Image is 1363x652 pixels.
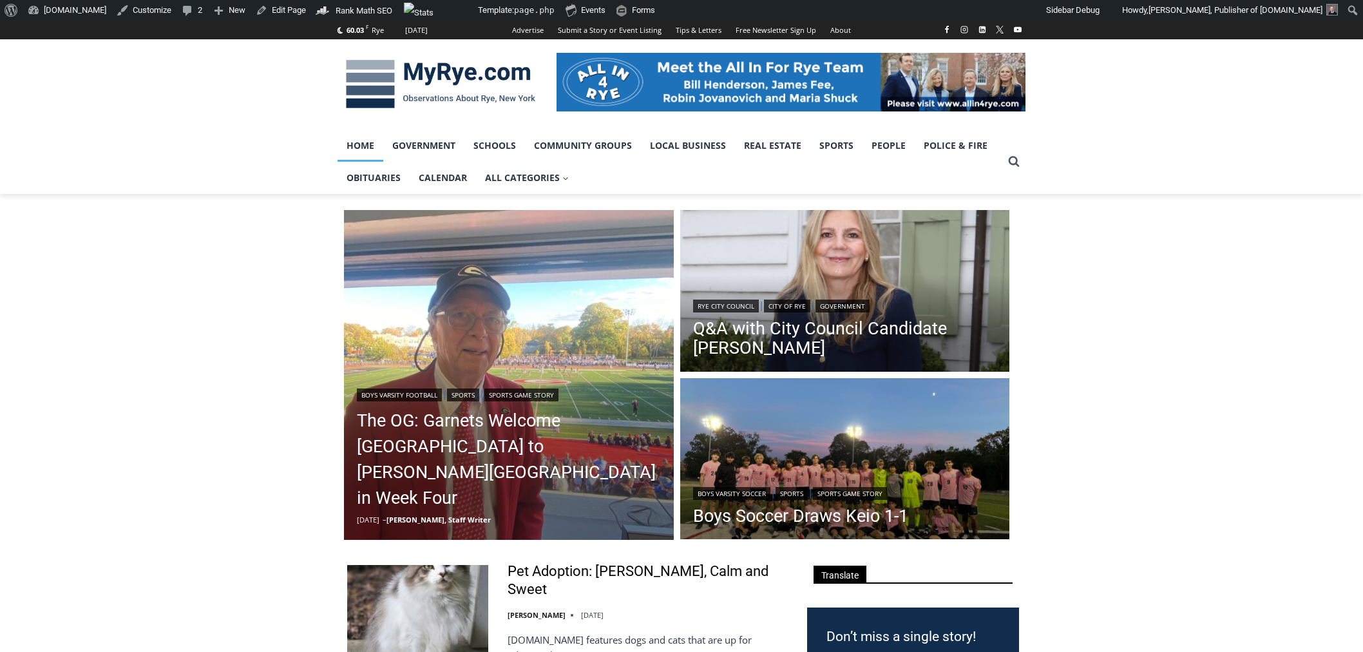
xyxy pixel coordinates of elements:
a: Schools [464,129,525,162]
a: Calendar [410,162,476,194]
button: View Search Form [1002,150,1025,173]
span: page.php [514,5,555,15]
div: | | [357,386,661,401]
a: Q&A with City Council Candidate [PERSON_NAME] [693,319,997,358]
a: Boys Varsity Soccer [693,487,770,500]
span: F [366,23,368,30]
a: Government [815,300,870,312]
a: Advertise [505,21,551,39]
span: – [383,515,386,524]
a: X [992,22,1007,37]
a: Free Newsletter Sign Up [729,21,823,39]
a: Sports [776,487,808,500]
span: Translate [814,566,866,583]
a: Facebook [939,22,955,37]
time: [DATE] [581,610,604,620]
img: (PHOTO: The voice of Rye Garnet Football and Old Garnet Steve Feeney in the Nugent Stadium press ... [344,210,674,540]
a: Read More The OG: Garnets Welcome Yorktown to Nugent Stadium in Week Four [344,210,674,540]
a: Real Estate [735,129,810,162]
div: [DATE] [405,24,428,36]
a: YouTube [1010,22,1025,37]
time: [DATE] [357,515,379,524]
a: Obituaries [338,162,410,194]
a: Linkedin [975,22,990,37]
a: Read More Q&A with City Council Candidate Maria Tufvesson Shuck [680,210,1010,375]
img: Views over 48 hours. Click for more Jetpack Stats. [404,3,476,18]
a: City of Rye [764,300,810,312]
a: People [863,129,915,162]
a: [PERSON_NAME], Staff Writer [386,515,491,524]
nav: Primary Navigation [338,129,1002,195]
a: The OG: Garnets Welcome [GEOGRAPHIC_DATA] to [PERSON_NAME][GEOGRAPHIC_DATA] in Week Four [357,408,661,511]
a: Instagram [957,22,972,37]
a: Pet Adoption: [PERSON_NAME], Calm and Sweet [508,562,790,599]
a: Boys Varsity Football [357,388,442,401]
a: Police & Fire [915,129,996,162]
a: Sports [447,388,479,401]
div: | | [693,484,908,500]
a: Submit a Story or Event Listing [551,21,669,39]
a: Sports [810,129,863,162]
a: Community Groups [525,129,641,162]
img: (PHOTO: City council candidate Maria Tufvesson Shuck.) [680,210,1010,375]
img: (PHOTO: The Rye Boys Soccer team from their match agains Keio Academy on September 30, 2025. Cred... [680,378,1010,543]
a: Home [338,129,383,162]
span: Rank Math SEO [336,6,392,15]
a: Boys Soccer Draws Keio 1-1 [693,506,908,526]
a: All Categories [476,162,578,194]
a: Sports Game Story [813,487,887,500]
a: Government [383,129,464,162]
a: Read More Boys Soccer Draws Keio 1-1 [680,378,1010,543]
img: All in for Rye [557,53,1025,111]
h3: Don’t miss a single story! [826,627,1000,647]
a: Sports Game Story [484,388,558,401]
span: 60.03 [347,25,364,35]
div: | | [693,297,997,312]
span: [PERSON_NAME], Publisher of [DOMAIN_NAME] [1149,5,1322,15]
a: Local Business [641,129,735,162]
span: All Categories [485,171,569,185]
a: About [823,21,858,39]
a: Tips & Letters [669,21,729,39]
a: [PERSON_NAME] [508,610,566,620]
nav: Secondary Navigation [505,21,858,39]
a: Rye City Council [693,300,759,312]
img: MyRye.com [338,51,544,118]
div: Rye [372,24,384,36]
